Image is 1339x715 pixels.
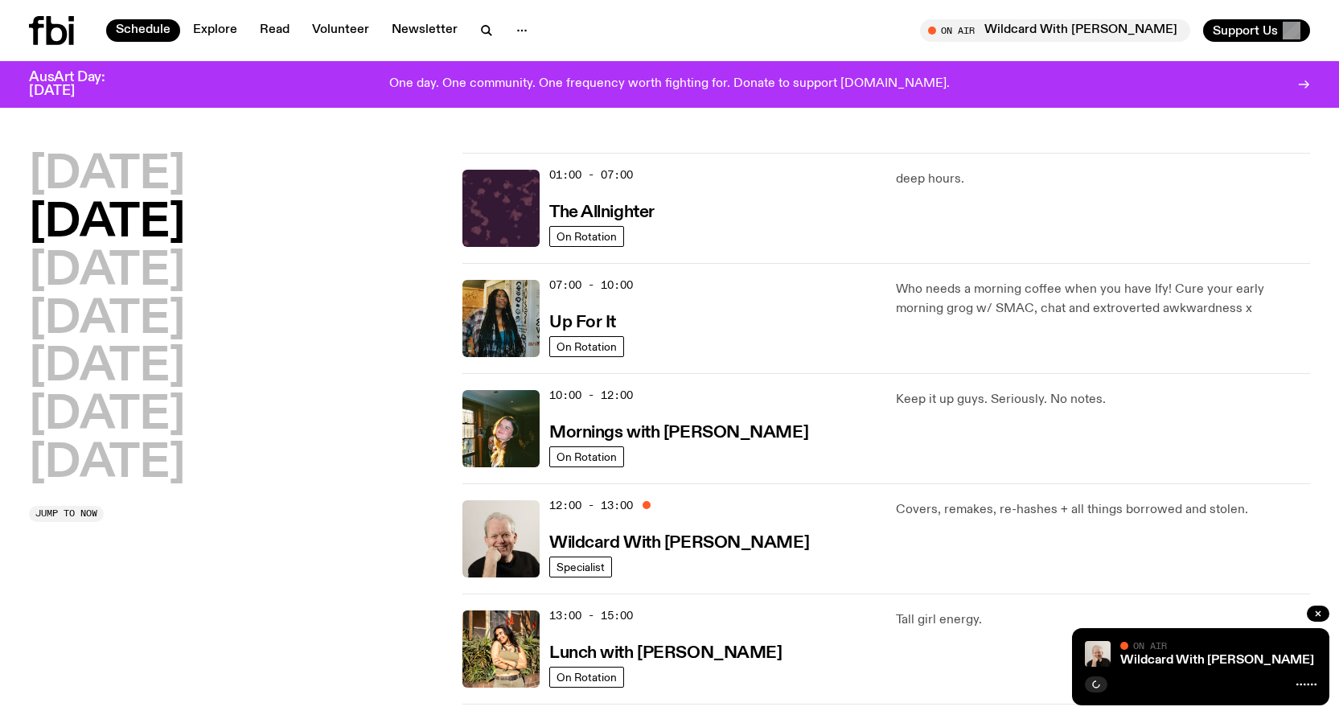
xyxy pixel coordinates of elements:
[549,498,633,513] span: 12:00 - 13:00
[557,671,617,683] span: On Rotation
[302,19,379,42] a: Volunteer
[896,500,1310,520] p: Covers, remakes, re-hashes + all things borrowed and stolen.
[35,509,97,518] span: Jump to now
[549,314,616,331] h3: Up For It
[557,450,617,462] span: On Rotation
[549,642,782,662] a: Lunch with [PERSON_NAME]
[549,425,808,442] h3: Mornings with [PERSON_NAME]
[549,535,809,552] h3: Wildcard With [PERSON_NAME]
[557,561,605,573] span: Specialist
[29,153,185,198] button: [DATE]
[29,345,185,390] button: [DATE]
[549,557,612,577] a: Specialist
[389,77,950,92] p: One day. One community. One frequency worth fighting for. Donate to support [DOMAIN_NAME].
[29,298,185,343] button: [DATE]
[557,340,617,352] span: On Rotation
[549,608,633,623] span: 13:00 - 15:00
[29,249,185,294] button: [DATE]
[250,19,299,42] a: Read
[462,280,540,357] img: Ify - a Brown Skin girl with black braided twists, looking up to the side with her tongue stickin...
[549,667,624,688] a: On Rotation
[29,71,132,98] h3: AusArt Day: [DATE]
[1120,654,1314,667] a: Wildcard With [PERSON_NAME]
[920,19,1190,42] button: On AirWildcard With [PERSON_NAME]
[549,446,624,467] a: On Rotation
[549,645,782,662] h3: Lunch with [PERSON_NAME]
[549,421,808,442] a: Mornings with [PERSON_NAME]
[1085,641,1111,667] img: Stuart is smiling charmingly, wearing a black t-shirt against a stark white background.
[29,506,104,522] button: Jump to now
[896,610,1310,630] p: Tall girl energy.
[1213,23,1278,38] span: Support Us
[896,170,1310,189] p: deep hours.
[549,167,633,183] span: 01:00 - 07:00
[557,230,617,242] span: On Rotation
[896,390,1310,409] p: Keep it up guys. Seriously. No notes.
[549,277,633,293] span: 07:00 - 10:00
[549,226,624,247] a: On Rotation
[549,311,616,331] a: Up For It
[462,610,540,688] img: Tanya is standing in front of plants and a brick fence on a sunny day. She is looking to the left...
[1203,19,1310,42] button: Support Us
[549,336,624,357] a: On Rotation
[382,19,467,42] a: Newsletter
[29,393,185,438] button: [DATE]
[462,390,540,467] img: Freya smiles coyly as she poses for the image.
[29,201,185,246] button: [DATE]
[896,280,1310,318] p: Who needs a morning coffee when you have Ify! Cure your early morning grog w/ SMAC, chat and extr...
[29,442,185,487] button: [DATE]
[183,19,247,42] a: Explore
[106,19,180,42] a: Schedule
[549,204,655,221] h3: The Allnighter
[549,201,655,221] a: The Allnighter
[462,500,540,577] img: Stuart is smiling charmingly, wearing a black t-shirt against a stark white background.
[549,532,809,552] a: Wildcard With [PERSON_NAME]
[1133,640,1167,651] span: On Air
[549,388,633,403] span: 10:00 - 12:00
